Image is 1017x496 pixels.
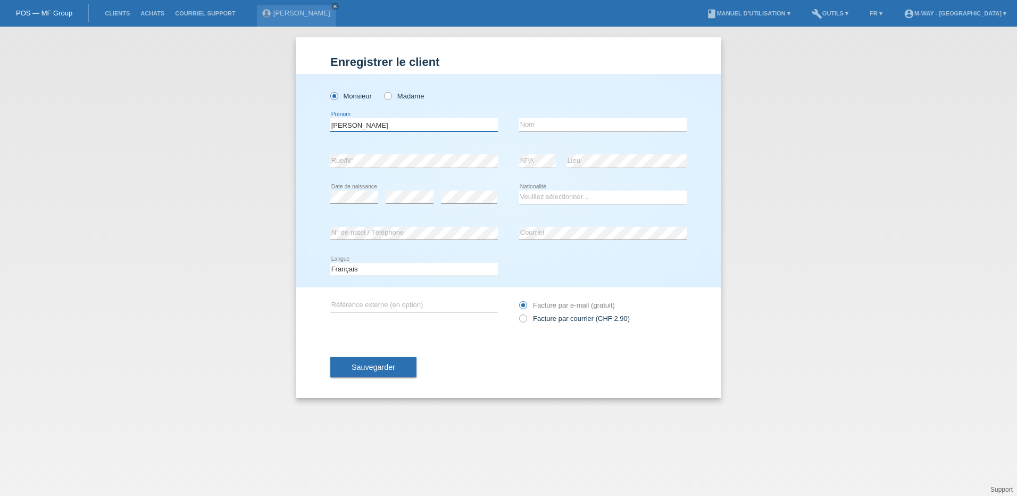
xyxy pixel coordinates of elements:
[898,10,1012,16] a: account_circlem-way - [GEOGRAPHIC_DATA] ▾
[352,363,395,371] span: Sauvegarder
[519,315,630,323] label: Facture par courrier (CHF 2.90)
[812,9,822,19] i: build
[273,9,330,17] a: [PERSON_NAME]
[519,301,615,309] label: Facture par e-mail (gratuit)
[332,4,338,9] i: close
[701,10,796,16] a: bookManuel d’utilisation ▾
[330,92,372,100] label: Monsieur
[384,92,391,99] input: Madame
[16,9,72,17] a: POS — MF Group
[99,10,135,16] a: Clients
[331,3,339,10] a: close
[135,10,170,16] a: Achats
[519,315,526,328] input: Facture par courrier (CHF 2.90)
[384,92,424,100] label: Madame
[519,301,526,315] input: Facture par e-mail (gratuit)
[330,357,416,377] button: Sauvegarder
[330,55,687,69] h1: Enregistrer le client
[990,486,1013,493] a: Support
[706,9,717,19] i: book
[864,10,888,16] a: FR ▾
[904,9,914,19] i: account_circle
[330,92,337,99] input: Monsieur
[806,10,854,16] a: buildOutils ▾
[170,10,240,16] a: Courriel Support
